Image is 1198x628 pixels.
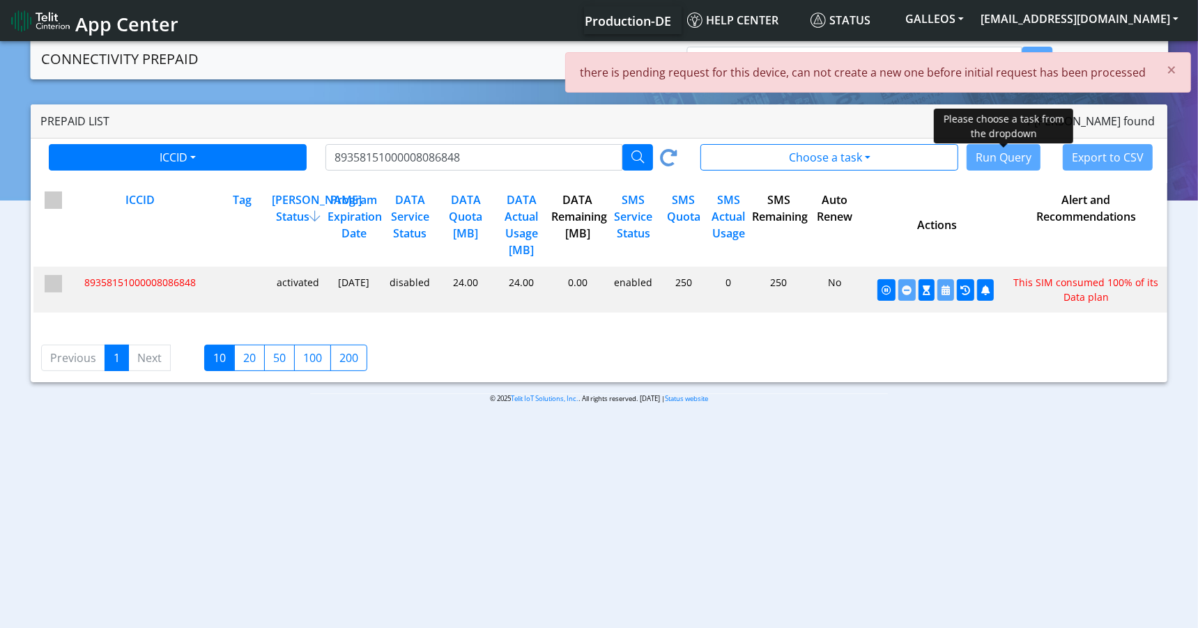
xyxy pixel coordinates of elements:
[75,11,178,37] span: App Center
[381,191,436,258] div: DATA Service Status
[294,345,331,371] label: 100
[269,191,325,258] div: [PERSON_NAME] Status
[897,6,972,31] button: GALLEOS
[1103,44,1157,72] a: SIM LIST
[41,45,199,73] a: CONNECTIVITY PREPAID
[700,144,958,171] button: Choose a task
[805,191,861,258] div: Auto Renew
[580,64,1146,81] p: there is pending request for this device, can not create a new one before initial request has bee...
[330,345,367,371] label: 200
[1010,191,1159,258] div: Alert and Recommendations
[49,144,307,171] button: ICCID
[381,275,436,304] div: disabled
[861,191,1011,258] div: Actions
[705,275,749,304] div: 0
[811,13,826,28] img: status.svg
[1167,58,1176,81] span: ×
[749,275,805,304] div: 250
[805,6,897,34] a: Status
[665,394,708,403] a: Status website
[967,144,1040,171] button: Run Query
[705,191,749,258] div: SMS Actual Usage
[234,345,265,371] label: 20
[105,345,129,371] a: 1
[1025,113,1155,129] span: 1 [PERSON_NAME] found
[492,191,548,258] div: DATA Actual Usage [MB]
[972,6,1187,31] button: [EMAIL_ADDRESS][DOMAIN_NAME]
[1153,53,1190,86] button: Close
[548,191,604,258] div: DATA Remaining [MB]
[213,191,269,258] div: Tag
[604,275,660,304] div: enabled
[548,275,604,304] div: 0.00
[584,6,670,34] a: Your current platform instance
[749,191,805,258] div: SMS Remaining
[204,345,235,371] label: 10
[604,191,660,258] div: SMS Service Status
[11,6,176,36] a: App Center
[40,113,109,129] span: Prepaid List
[310,393,889,404] p: © 2025 . All rights reserved. [DATE] |
[585,13,671,29] span: Production-DE
[492,275,548,304] div: 24.00
[660,275,705,304] div: 250
[934,109,1073,143] div: Please choose a task from the dropdown
[325,275,381,304] div: [DATE]
[436,191,492,258] div: DATA Quota [MB]
[436,275,492,304] div: 24.00
[686,47,1022,73] input: Type to Search ICCID
[264,345,295,371] label: 50
[325,191,381,258] div: Program Expiration Date
[1063,144,1153,171] button: Export to CSV
[84,276,196,289] span: 89358151000008086848
[1010,275,1159,304] div: This SIM consumed 100% of its Data plan
[687,13,702,28] img: knowledge.svg
[1059,44,1103,72] a: Home
[811,13,870,28] span: Status
[682,6,805,34] a: Help center
[269,275,325,304] div: activated
[511,394,578,403] a: Telit IoT Solutions, Inc.
[325,144,622,171] input: Type to Search ICCID/Tag
[687,13,778,28] span: Help center
[660,191,705,258] div: SMS Quota
[805,275,861,304] div: No
[11,10,70,32] img: logo-telit-cinterion-gw-new.png
[64,191,213,258] div: ICCID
